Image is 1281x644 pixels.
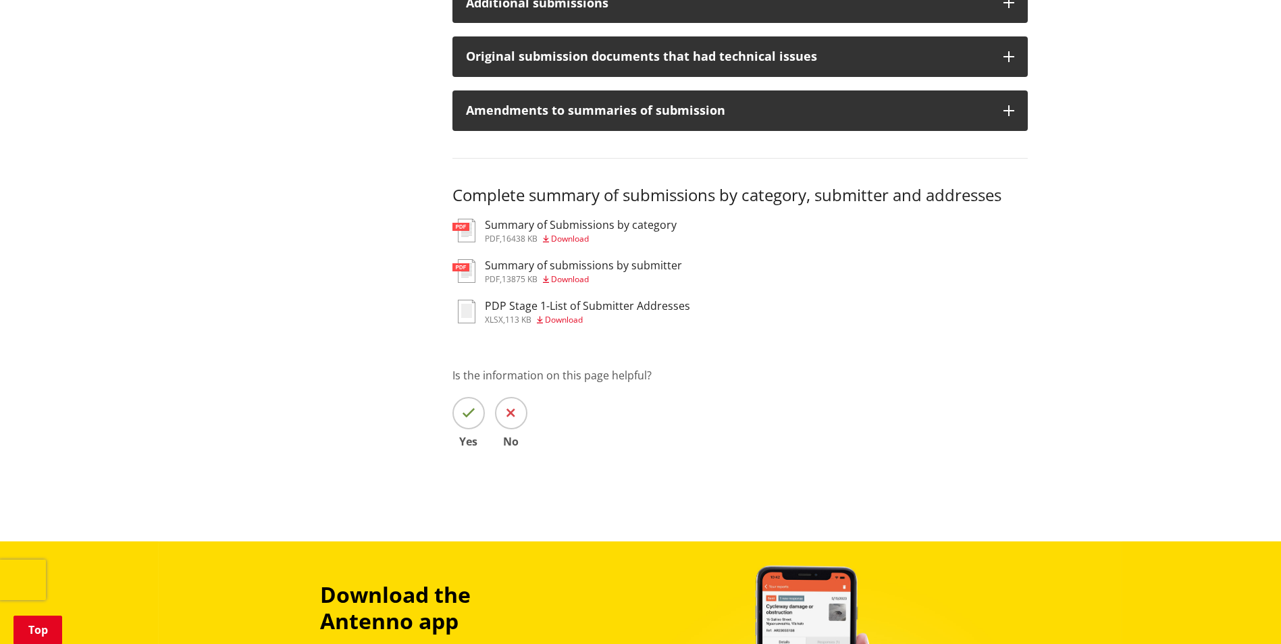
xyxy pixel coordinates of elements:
h3: Amendments to summaries of submission [466,104,990,117]
span: 13875 KB [502,273,538,285]
span: xlsx [485,314,503,325]
span: pdf [485,273,500,285]
span: Download [545,314,583,325]
span: pdf [485,233,500,244]
h3: PDP Stage 1-List of Submitter Addresses [485,300,690,313]
span: Yes [452,436,485,447]
span: Download [551,233,589,244]
div: , [485,235,677,243]
h3: Summary of submissions by submitter [485,259,682,272]
span: 113 KB [505,314,531,325]
a: Summary of submissions by submitter pdf,13875 KB Download [452,259,682,284]
h3: Original submission documents that had technical issues [466,50,990,63]
a: Summary of Submissions by category pdf,16438 KB Download [452,219,677,243]
button: Original submission documents that had technical issues [452,36,1028,77]
img: document-generic.svg [452,300,475,323]
span: No [495,436,527,447]
h3: Summary of Submissions by category [485,219,677,232]
h3: Complete summary of submissions by category, submitter and addresses [452,186,1028,205]
p: Is the information on this page helpful? [452,367,1028,383]
button: Amendments to summaries of submission [452,90,1028,131]
div: , [485,316,690,324]
span: 16438 KB [502,233,538,244]
h3: Download the Antenno app [320,582,565,634]
img: document-pdf.svg [452,259,475,283]
span: Download [551,273,589,285]
iframe: Messenger Launcher [1219,587,1267,636]
a: Top [14,616,62,644]
a: PDP Stage 1-List of Submitter Addresses xlsx,113 KB Download [452,300,690,324]
div: , [485,275,682,284]
img: document-pdf.svg [452,219,475,242]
